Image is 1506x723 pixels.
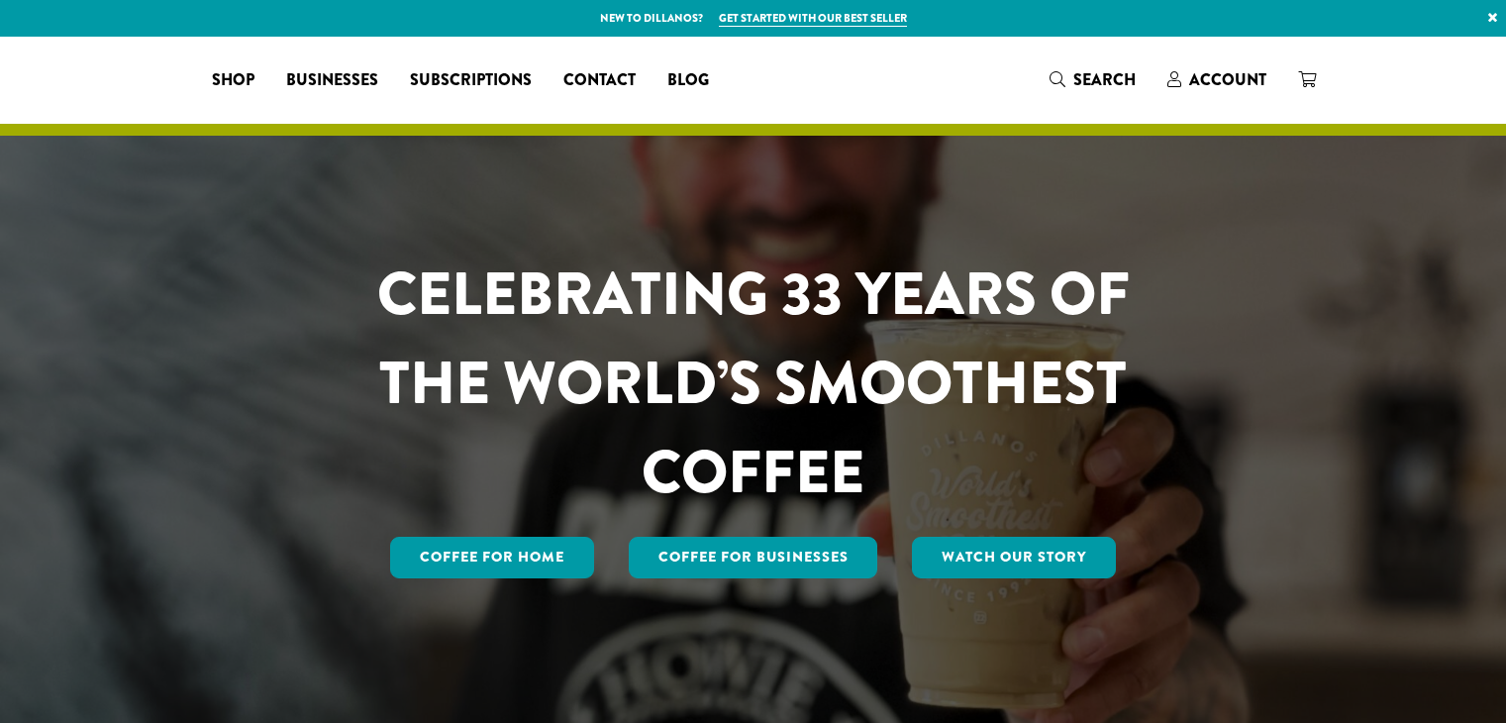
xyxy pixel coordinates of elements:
[1189,68,1266,91] span: Account
[667,68,709,93] span: Blog
[286,68,378,93] span: Businesses
[563,68,636,93] span: Contact
[1073,68,1136,91] span: Search
[1034,63,1152,96] a: Search
[912,537,1116,578] a: Watch Our Story
[196,64,270,96] a: Shop
[719,10,907,27] a: Get started with our best seller
[410,68,532,93] span: Subscriptions
[629,537,878,578] a: Coffee For Businesses
[319,250,1188,517] h1: CELEBRATING 33 YEARS OF THE WORLD’S SMOOTHEST COFFEE
[390,537,594,578] a: Coffee for Home
[212,68,254,93] span: Shop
